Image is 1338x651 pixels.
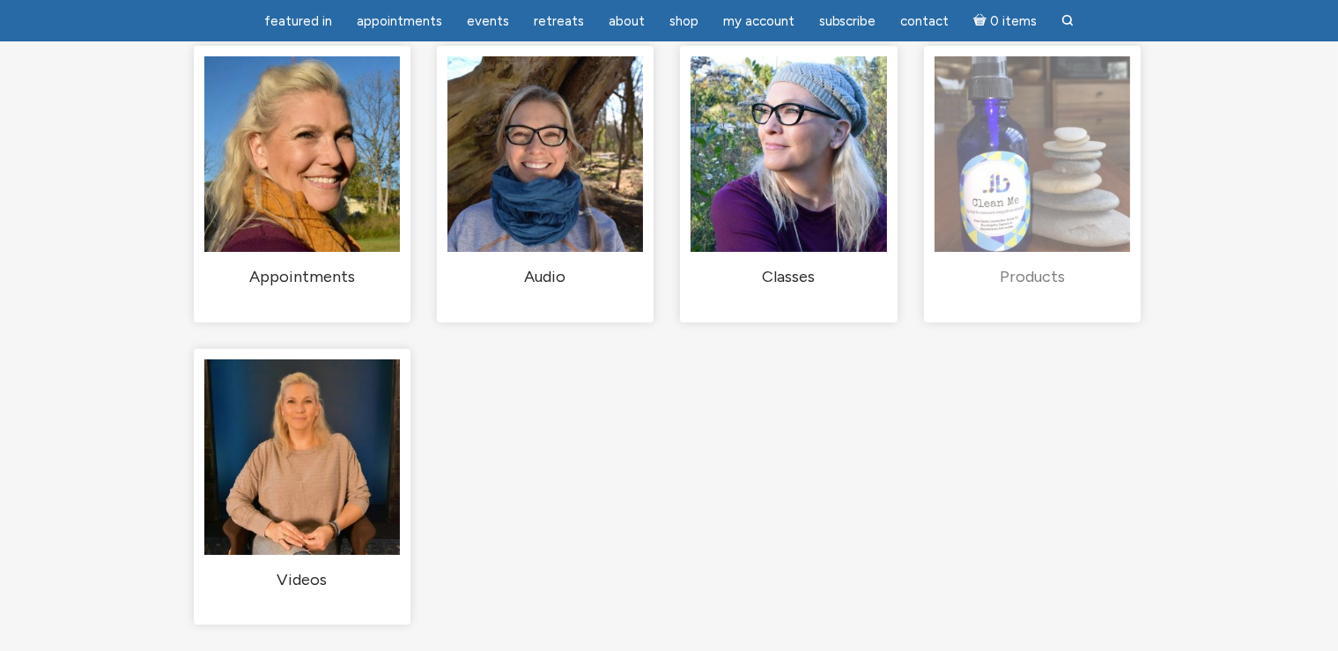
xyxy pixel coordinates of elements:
span: Subscribe [819,13,876,29]
img: Products [935,56,1130,252]
h2: Classes [691,267,886,288]
h2: Products [935,267,1130,288]
h2: Appointments [204,267,400,288]
img: Classes [691,56,886,252]
span: About [609,13,645,29]
span: Contact [901,13,950,29]
a: Retreats [523,4,595,39]
i: Cart [974,13,991,29]
img: Appointments [204,56,400,252]
span: My Account [723,13,795,29]
a: Contact [891,4,960,39]
span: Appointments [357,13,442,29]
a: Visit product category Classes [691,56,886,288]
a: My Account [713,4,805,39]
h2: Videos [204,570,400,591]
a: Events [456,4,520,39]
a: Visit product category Audio [447,56,643,288]
a: Visit product category Videos [204,359,400,591]
h2: Audio [447,267,643,288]
img: Videos [204,359,400,555]
span: Events [467,13,509,29]
a: Appointments [346,4,453,39]
span: featured in [264,13,332,29]
a: Subscribe [809,4,887,39]
a: Visit product category Appointments [204,56,400,288]
a: Shop [659,4,709,39]
a: featured in [254,4,343,39]
span: Shop [669,13,699,29]
a: Visit product category Products [935,56,1130,288]
a: Cart0 items [964,3,1048,39]
span: Retreats [534,13,584,29]
a: About [598,4,655,39]
span: 0 items [990,15,1037,28]
img: Audio [447,56,643,252]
